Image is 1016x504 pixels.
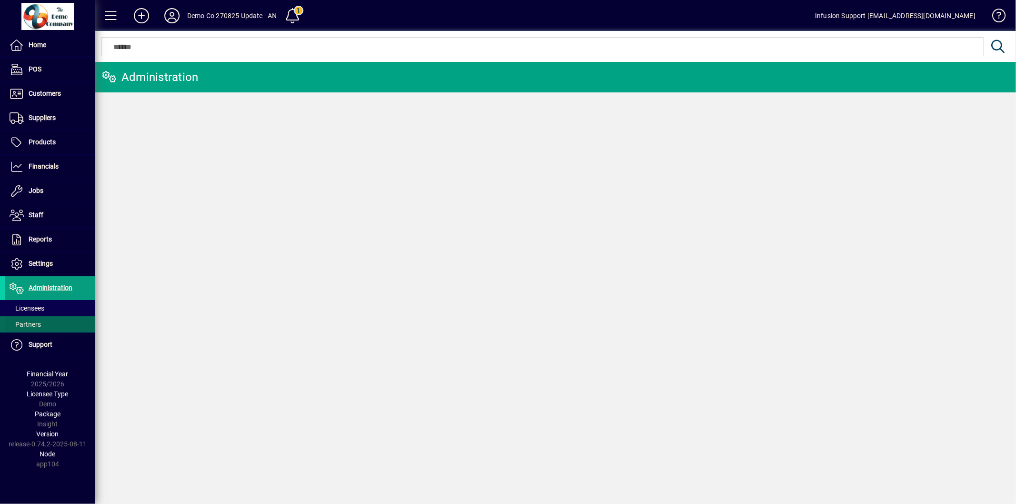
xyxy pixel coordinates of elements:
a: Products [5,131,95,154]
span: POS [29,65,41,73]
a: Financials [5,155,95,179]
div: Administration [102,70,199,85]
a: Licensees [5,300,95,316]
button: Profile [157,7,187,24]
span: Settings [29,260,53,267]
div: Infusion Support [EMAIL_ADDRESS][DOMAIN_NAME] [815,8,976,23]
span: Support [29,341,52,348]
span: Products [29,138,56,146]
a: Suppliers [5,106,95,130]
a: Support [5,333,95,357]
span: Financials [29,162,59,170]
span: Customers [29,90,61,97]
span: Administration [29,284,72,292]
a: Home [5,33,95,57]
a: Settings [5,252,95,276]
a: Knowledge Base [985,2,1004,33]
span: Home [29,41,46,49]
span: Staff [29,211,43,219]
a: Reports [5,228,95,252]
span: Package [35,410,60,418]
a: POS [5,58,95,81]
span: Licensees [10,304,44,312]
span: Licensee Type [27,390,69,398]
span: Reports [29,235,52,243]
span: Jobs [29,187,43,194]
span: Node [40,450,56,458]
button: Add [126,7,157,24]
div: Demo Co 270825 Update - AN [187,8,277,23]
a: Staff [5,203,95,227]
a: Partners [5,316,95,333]
span: Version [37,430,59,438]
span: Financial Year [27,370,69,378]
a: Customers [5,82,95,106]
a: Jobs [5,179,95,203]
span: Suppliers [29,114,56,121]
span: Partners [10,321,41,328]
